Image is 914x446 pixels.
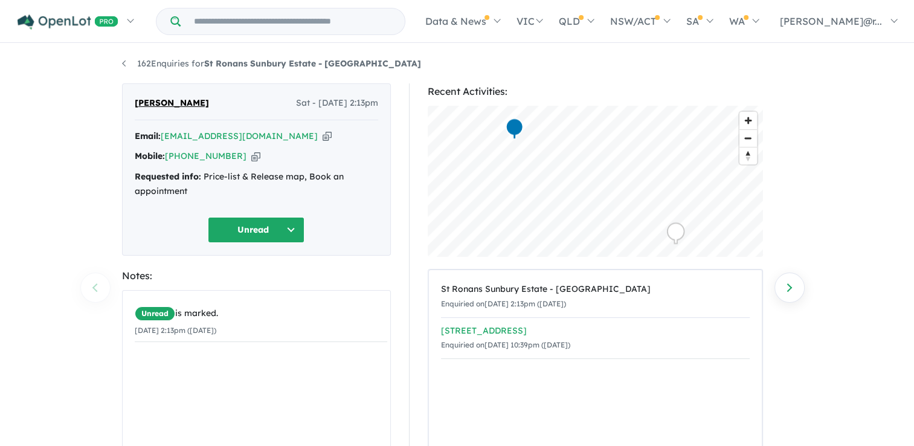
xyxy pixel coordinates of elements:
[428,106,763,257] canvas: Map
[122,268,391,284] div: Notes:
[505,118,523,140] div: Map marker
[135,306,175,321] span: Unread
[135,150,165,161] strong: Mobile:
[666,222,684,245] div: Map marker
[739,129,757,147] button: Zoom out
[441,276,750,318] a: St Ronans Sunbury Estate - [GEOGRAPHIC_DATA]Enquiried on[DATE] 2:13pm ([DATE])
[135,96,209,111] span: [PERSON_NAME]
[135,306,387,321] div: is marked.
[161,131,318,141] a: [EMAIL_ADDRESS][DOMAIN_NAME]
[441,317,750,360] a: [STREET_ADDRESS]Enquiried on[DATE] 10:39pm ([DATE])
[428,83,763,100] div: Recent Activities:
[18,15,118,30] img: Openlot PRO Logo White
[251,150,260,163] button: Copy
[122,57,793,71] nav: breadcrumb
[739,130,757,147] span: Zoom out
[739,112,757,129] button: Zoom in
[204,58,421,69] strong: St Ronans Sunbury Estate - [GEOGRAPHIC_DATA]
[296,96,378,111] span: Sat - [DATE] 2:13pm
[441,324,750,338] div: [STREET_ADDRESS]
[183,8,402,34] input: Try estate name, suburb, builder or developer
[135,131,161,141] strong: Email:
[441,282,750,297] div: St Ronans Sunbury Estate - [GEOGRAPHIC_DATA]
[208,217,304,243] button: Unread
[135,170,378,199] div: Price-list & Release map, Book an appointment
[122,58,421,69] a: 162Enquiries forSt Ronans Sunbury Estate - [GEOGRAPHIC_DATA]
[441,340,570,349] small: Enquiried on [DATE] 10:39pm ([DATE])
[135,326,216,335] small: [DATE] 2:13pm ([DATE])
[441,299,566,308] small: Enquiried on [DATE] 2:13pm ([DATE])
[780,15,882,27] span: [PERSON_NAME]@r...
[323,130,332,143] button: Copy
[135,171,201,182] strong: Requested info:
[165,150,246,161] a: [PHONE_NUMBER]
[739,147,757,164] button: Reset bearing to north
